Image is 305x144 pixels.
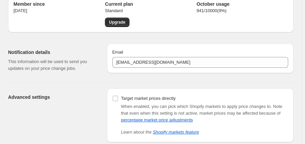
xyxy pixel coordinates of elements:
h2: Notification details [8,49,96,56]
a: Shopify markets feature [153,129,199,135]
p: This information will be used to send you updates on your price change jobs. [8,58,96,72]
p: [DATE] [13,7,105,14]
h2: Member since [13,1,105,7]
a: Upgrade [105,18,129,27]
a: percentage market price adjustments [121,117,193,122]
span: Email [112,50,123,55]
span: Target market prices directly [121,96,176,101]
h2: Current plan [105,1,196,7]
span: When enabled, you can pick which Shopify markets to apply price changes to. [121,104,272,109]
p: Standard [105,7,196,14]
p: 941 / 10000 ( 9 %) [197,7,288,14]
i: Learn about the [121,129,199,135]
span: Note that even when this setting is not active, market prices may be affected because of [121,104,282,122]
h2: Advanced settings [8,94,96,100]
h2: October usage [197,1,288,7]
span: Upgrade [109,20,125,25]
